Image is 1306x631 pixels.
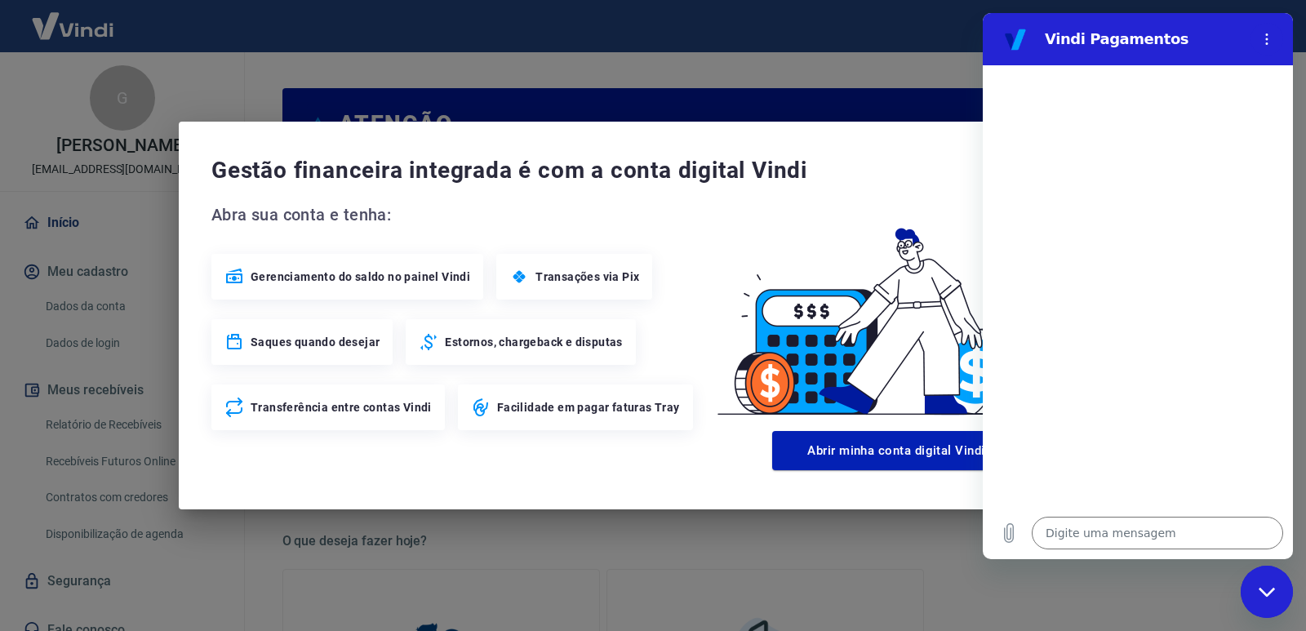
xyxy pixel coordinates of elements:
[535,269,639,285] span: Transações via Pix
[251,399,432,415] span: Transferência entre contas Vindi
[445,334,622,350] span: Estornos, chargeback e disputas
[1241,566,1293,618] iframe: Botão para abrir a janela de mensagens, conversa em andamento
[251,269,470,285] span: Gerenciamento do saldo no painel Vindi
[211,202,698,228] span: Abra sua conta e tenha:
[497,399,680,415] span: Facilidade em pagar faturas Tray
[211,154,1060,187] span: Gestão financeira integrada é com a conta digital Vindi
[251,334,380,350] span: Saques quando desejar
[983,13,1293,559] iframe: Janela de mensagens
[772,431,1020,470] button: Abrir minha conta digital Vindi
[698,202,1095,424] img: Good Billing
